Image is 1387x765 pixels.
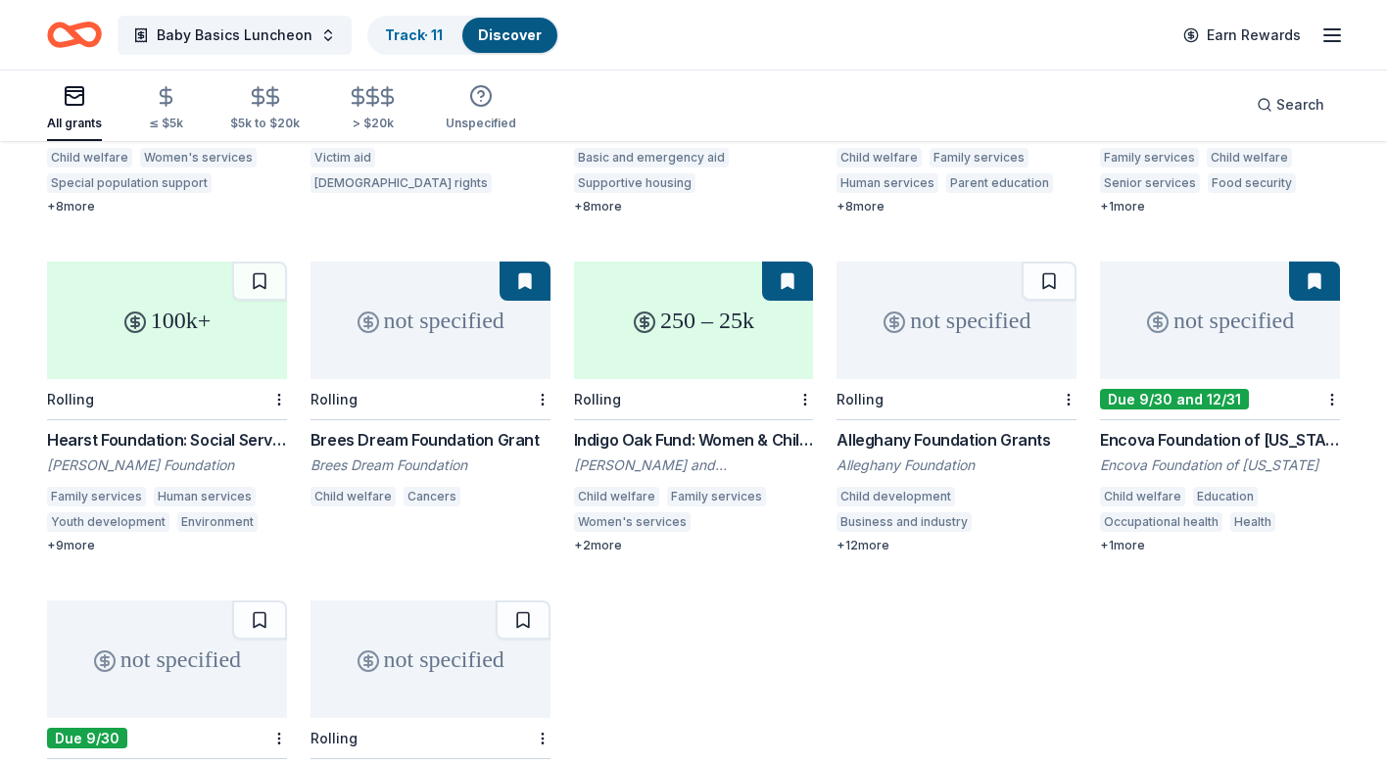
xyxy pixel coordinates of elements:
[1100,538,1340,553] div: + 1 more
[837,391,884,407] div: Rolling
[47,512,169,532] div: Youth development
[1100,428,1340,452] div: Encova Foundation of [US_STATE] Grants
[47,262,287,379] div: 100k+
[446,76,516,141] button: Unspecified
[837,199,1076,215] div: + 8 more
[1172,18,1313,53] a: Earn Rewards
[1207,148,1292,167] div: Child welfare
[1100,455,1340,475] div: Encova Foundation of [US_STATE]
[446,116,516,131] div: Unspecified
[367,16,559,55] button: Track· 11Discover
[1241,85,1340,124] button: Search
[574,148,729,167] div: Basic and emergency aid
[47,600,287,718] div: not specified
[149,116,183,131] div: ≤ $5k
[47,12,102,58] a: Home
[1100,512,1222,532] div: Occupational health
[698,512,797,532] div: Women's rights
[837,428,1076,452] div: Alleghany Foundation Grants
[347,116,399,131] div: > $20k
[837,487,955,506] div: Child development
[311,455,550,475] div: Brees Dream Foundation
[946,173,1053,193] div: Parent education
[311,148,375,167] div: Victim aid
[311,262,550,512] a: not specifiedRollingBrees Dream Foundation GrantBrees Dream FoundationChild welfareCancers
[1100,199,1340,215] div: + 1 more
[574,199,814,215] div: + 8 more
[1100,173,1200,193] div: Senior services
[574,455,814,475] div: [PERSON_NAME] and [PERSON_NAME] Family Foundation
[311,730,358,746] div: Rolling
[574,391,621,407] div: Rolling
[574,262,814,553] a: 250 – 25kRollingIndigo Oak Fund: Women & Children's Issues[PERSON_NAME] and [PERSON_NAME] Family ...
[47,173,212,193] div: Special population support
[837,148,922,167] div: Child welfare
[311,173,492,193] div: [DEMOGRAPHIC_DATA] rights
[837,262,1076,553] a: not specifiedRollingAlleghany Foundation GrantsAlleghany FoundationChild developmentBusiness and ...
[47,455,287,475] div: [PERSON_NAME] Foundation
[1276,93,1324,117] span: Search
[1230,512,1275,532] div: Health
[837,173,938,193] div: Human services
[1208,173,1296,193] div: Food security
[154,487,256,506] div: Human services
[311,487,396,506] div: Child welfare
[1100,148,1199,167] div: Family services
[347,77,399,141] button: > $20k
[47,262,287,553] a: 100k+RollingHearst Foundation: Social Service Grant[PERSON_NAME] FoundationFamily servicesHuman s...
[1100,389,1249,409] div: Due 9/30 and 12/31
[837,538,1076,553] div: + 12 more
[385,26,443,43] a: Track· 11
[837,455,1076,475] div: Alleghany Foundation
[837,512,972,532] div: Business and industry
[177,512,258,532] div: Environment
[47,116,102,131] div: All grants
[404,487,460,506] div: Cancers
[837,262,1076,379] div: not specified
[574,487,659,506] div: Child welfare
[149,77,183,141] button: ≤ $5k
[311,600,550,718] div: not specified
[47,199,287,215] div: + 8 more
[230,116,300,131] div: $5k to $20k
[1193,487,1258,506] div: Education
[47,428,287,452] div: Hearst Foundation: Social Service Grant
[157,24,312,47] span: Baby Basics Luncheon
[1100,262,1340,379] div: not specified
[930,148,1028,167] div: Family services
[47,76,102,141] button: All grants
[230,77,300,141] button: $5k to $20k
[1100,487,1185,506] div: Child welfare
[478,26,542,43] a: Discover
[311,428,550,452] div: Brees Dream Foundation Grant
[574,173,695,193] div: Supportive housing
[47,148,132,167] div: Child welfare
[140,148,257,167] div: Women's services
[574,262,814,379] div: 250 – 25k
[311,391,358,407] div: Rolling
[667,487,766,506] div: Family services
[47,728,127,748] div: Due 9/30
[574,538,814,553] div: + 2 more
[47,487,146,506] div: Family services
[47,391,94,407] div: Rolling
[574,428,814,452] div: Indigo Oak Fund: Women & Children's Issues
[574,512,691,532] div: Women's services
[47,538,287,553] div: + 9 more
[311,262,550,379] div: not specified
[1100,262,1340,553] a: not specifiedDue 9/30 and 12/31Encova Foundation of [US_STATE] GrantsEncova Foundation of [US_STA...
[118,16,352,55] button: Baby Basics Luncheon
